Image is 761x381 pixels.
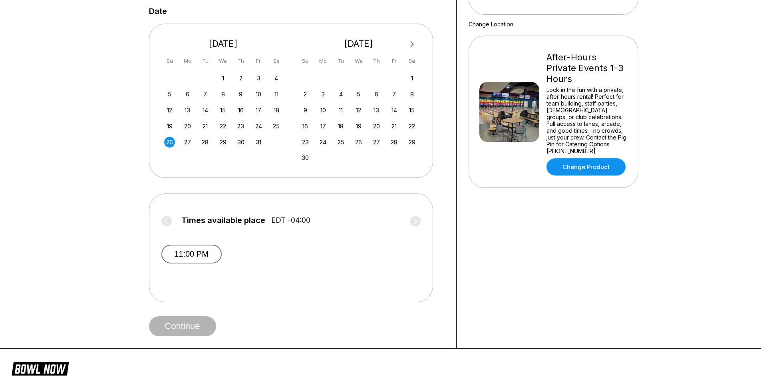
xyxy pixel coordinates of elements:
[407,89,417,100] div: Choose Saturday, November 8th, 2025
[371,105,382,116] div: Choose Thursday, November 13th, 2025
[253,137,264,148] div: Choose Friday, October 31st, 2025
[271,73,282,84] div: Choose Saturday, October 4th, 2025
[371,89,382,100] div: Choose Thursday, November 6th, 2025
[253,56,264,66] div: Fr
[253,89,264,100] div: Choose Friday, October 10th, 2025
[164,121,175,132] div: Choose Sunday, October 19th, 2025
[161,245,222,263] button: 11:00 PM
[182,137,193,148] div: Choose Monday, October 27th, 2025
[218,137,228,148] div: Choose Wednesday, October 29th, 2025
[389,121,399,132] div: Choose Friday, November 21st, 2025
[297,38,421,49] div: [DATE]
[271,89,282,100] div: Choose Saturday, October 11th, 2025
[253,121,264,132] div: Choose Friday, October 24th, 2025
[336,137,346,148] div: Choose Tuesday, November 25th, 2025
[407,137,417,148] div: Choose Saturday, November 29th, 2025
[407,105,417,116] div: Choose Saturday, November 15th, 2025
[271,105,282,116] div: Choose Saturday, October 18th, 2025
[389,137,399,148] div: Choose Friday, November 28th, 2025
[218,105,228,116] div: Choose Wednesday, October 15th, 2025
[353,121,364,132] div: Choose Wednesday, November 19th, 2025
[353,105,364,116] div: Choose Wednesday, November 12th, 2025
[300,105,311,116] div: Choose Sunday, November 9th, 2025
[546,158,626,176] a: Change Product
[218,89,228,100] div: Choose Wednesday, October 8th, 2025
[271,121,282,132] div: Choose Saturday, October 25th, 2025
[253,73,264,84] div: Choose Friday, October 3rd, 2025
[546,86,628,154] div: Lock in the fun with a private, after-hours rental! Perfect for team building, staff parties, [DE...
[336,105,346,116] div: Choose Tuesday, November 11th, 2025
[200,89,211,100] div: Choose Tuesday, October 7th, 2025
[389,105,399,116] div: Choose Friday, November 14th, 2025
[164,56,175,66] div: Su
[353,137,364,148] div: Choose Wednesday, November 26th, 2025
[235,121,246,132] div: Choose Thursday, October 23rd, 2025
[406,38,419,51] button: Next Month
[318,121,328,132] div: Choose Monday, November 17th, 2025
[181,216,265,225] span: Times available place
[318,56,328,66] div: Mo
[164,89,175,100] div: Choose Sunday, October 5th, 2025
[235,56,246,66] div: Th
[200,137,211,148] div: Choose Tuesday, October 28th, 2025
[318,105,328,116] div: Choose Monday, November 10th, 2025
[389,56,399,66] div: Fr
[235,89,246,100] div: Choose Thursday, October 9th, 2025
[336,89,346,100] div: Choose Tuesday, November 4th, 2025
[407,121,417,132] div: Choose Saturday, November 22nd, 2025
[182,56,193,66] div: Mo
[300,137,311,148] div: Choose Sunday, November 23rd, 2025
[218,56,228,66] div: We
[407,56,417,66] div: Sa
[271,216,310,225] span: EDT -04:00
[371,137,382,148] div: Choose Thursday, November 27th, 2025
[182,105,193,116] div: Choose Monday, October 13th, 2025
[546,52,628,84] div: After-Hours Private Events 1-3 Hours
[353,89,364,100] div: Choose Wednesday, November 5th, 2025
[182,89,193,100] div: Choose Monday, October 6th, 2025
[389,89,399,100] div: Choose Friday, November 7th, 2025
[164,137,175,148] div: Choose Sunday, October 26th, 2025
[371,56,382,66] div: Th
[200,105,211,116] div: Choose Tuesday, October 14th, 2025
[253,105,264,116] div: Choose Friday, October 17th, 2025
[300,56,311,66] div: Su
[161,38,285,49] div: [DATE]
[371,121,382,132] div: Choose Thursday, November 20th, 2025
[318,89,328,100] div: Choose Monday, November 3rd, 2025
[163,72,283,148] div: month 2025-10
[299,72,419,164] div: month 2025-11
[336,121,346,132] div: Choose Tuesday, November 18th, 2025
[336,56,346,66] div: Tu
[218,73,228,84] div: Choose Wednesday, October 1st, 2025
[182,121,193,132] div: Choose Monday, October 20th, 2025
[164,105,175,116] div: Choose Sunday, October 12th, 2025
[300,152,311,163] div: Choose Sunday, November 30th, 2025
[318,137,328,148] div: Choose Monday, November 24th, 2025
[407,73,417,84] div: Choose Saturday, November 1st, 2025
[300,89,311,100] div: Choose Sunday, November 2nd, 2025
[218,121,228,132] div: Choose Wednesday, October 22nd, 2025
[200,56,211,66] div: Tu
[271,56,282,66] div: Sa
[149,7,167,16] label: Date
[300,121,311,132] div: Choose Sunday, November 16th, 2025
[353,56,364,66] div: We
[235,105,246,116] div: Choose Thursday, October 16th, 2025
[235,137,246,148] div: Choose Thursday, October 30th, 2025
[200,121,211,132] div: Choose Tuesday, October 21st, 2025
[469,21,513,28] a: Change Location
[235,73,246,84] div: Choose Thursday, October 2nd, 2025
[479,82,539,142] img: After-Hours Private Events 1-3 Hours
